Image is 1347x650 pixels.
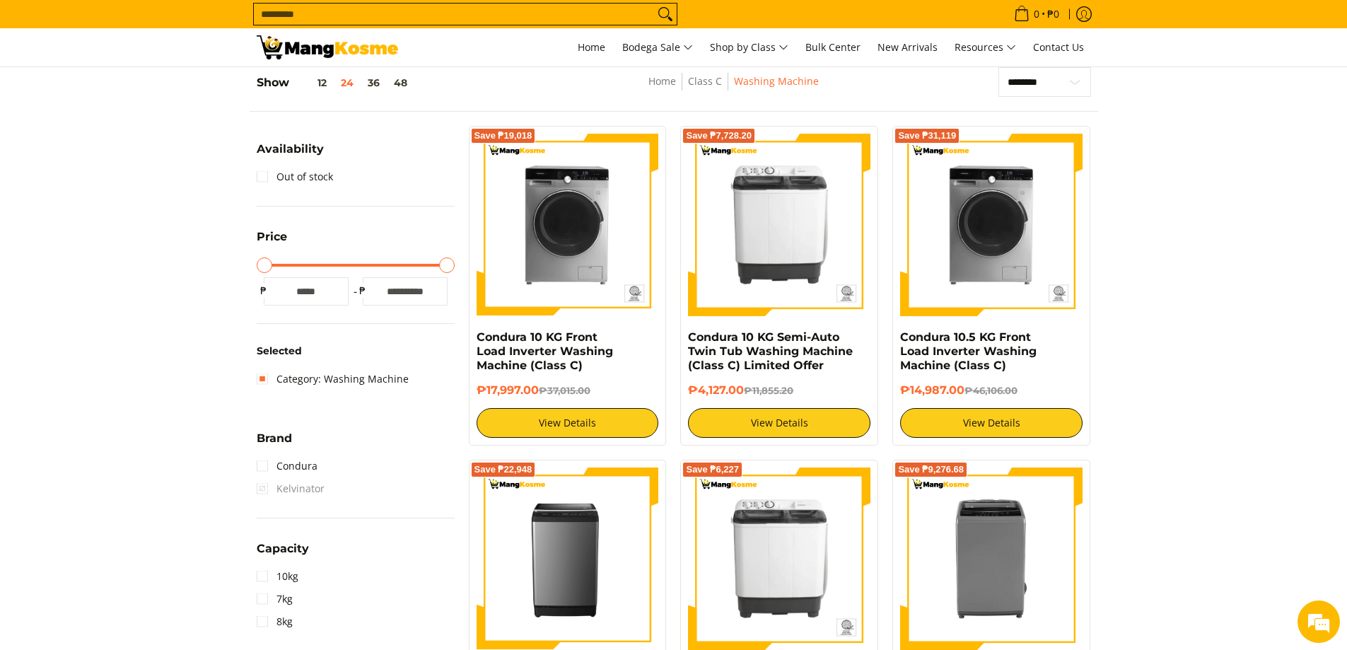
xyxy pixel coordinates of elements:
summary: Open [257,144,324,166]
button: 36 [361,77,387,88]
a: 10kg [257,565,298,588]
img: Class C Home &amp; Business Appliances: Up to 70% Off l Mang Kosme [257,35,398,59]
summary: Open [257,433,292,455]
a: Home [648,74,676,88]
span: New Arrivals [877,40,938,54]
nav: Breadcrumbs [549,73,919,105]
img: Condura 13KG Gray Top Load Inverter Fully Automatic 13KG Washing Machine (Class C) [477,468,659,650]
img: condura-7.5kg-fully-automatic-washing-machine-class-c-full-view-mang-kosme [900,468,1083,650]
a: View Details [477,408,659,438]
span: • [1010,6,1063,22]
span: Resources [955,39,1016,57]
button: Search [654,4,677,25]
span: Brand [257,433,292,444]
a: Resources [947,28,1023,66]
button: 12 [289,77,334,88]
div: Chat with us now [74,79,238,98]
span: Shop by Class [710,39,788,57]
span: Bodega Sale [622,39,693,57]
img: Condura 10 KG Front Load Inverter Washing Machine (Class C) [477,134,659,316]
span: 0 [1032,9,1042,19]
img: Condura 10.5 KG Front Load Inverter Washing Machine (Class C) [900,134,1083,316]
span: Capacity [257,543,309,555]
a: Condura 10 KG Semi-Auto Twin Tub Washing Machine (Class C) Limited Offer [688,330,853,372]
summary: Open [257,543,309,565]
a: View Details [900,408,1083,438]
a: Condura 10.5 KG Front Load Inverter Washing Machine (Class C) [900,330,1037,372]
a: Home [571,28,612,66]
a: Class C [688,74,722,88]
a: View Details [688,408,870,438]
span: ₱ [257,284,271,298]
del: ₱37,015.00 [539,385,590,396]
h6: ₱14,987.00 [900,383,1083,397]
span: Contact Us [1033,40,1084,54]
a: New Arrivals [870,28,945,66]
h6: ₱17,997.00 [477,383,659,397]
span: We're online! [82,178,195,321]
a: Category: Washing Machine [257,368,409,390]
del: ₱11,855.20 [744,385,793,396]
div: Minimize live chat window [232,7,266,41]
button: 48 [387,77,414,88]
textarea: Type your message and hit 'Enter' [7,386,269,436]
span: Kelvinator [257,477,325,500]
span: Save ₱22,948 [474,465,532,474]
nav: Main Menu [412,28,1091,66]
h5: Show [257,76,414,90]
span: Washing Machine [734,73,819,91]
span: Availability [257,144,324,155]
a: Bodega Sale [615,28,700,66]
span: Save ₱31,119 [898,132,956,140]
img: condura-semi-automatic-7-kilos-twin-tub-washing-machine-front-view-mang-kosme [688,468,870,650]
button: 24 [334,77,361,88]
span: ₱0 [1045,9,1061,19]
a: 8kg [257,610,293,633]
h6: Selected [257,345,455,358]
span: Home [578,40,605,54]
h6: ₱4,127.00 [688,383,870,397]
span: Save ₱19,018 [474,132,532,140]
span: Price [257,231,287,243]
span: Save ₱6,227 [686,465,739,474]
a: Condura 10 KG Front Load Inverter Washing Machine (Class C) [477,330,613,372]
a: 7kg [257,588,293,610]
a: Contact Us [1026,28,1091,66]
a: Condura [257,455,317,477]
a: Bulk Center [798,28,868,66]
del: ₱46,106.00 [964,385,1017,396]
a: Shop by Class [703,28,795,66]
span: Bulk Center [805,40,861,54]
summary: Open [257,231,287,253]
span: ₱ [356,284,370,298]
span: Save ₱7,728.20 [686,132,752,140]
span: Save ₱9,276.68 [898,465,964,474]
img: condura-semi-automatic-10-kilos-twin-tub-washing-machine-front-view-class-c-mang-kosme [688,134,870,316]
a: Out of stock [257,166,333,188]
